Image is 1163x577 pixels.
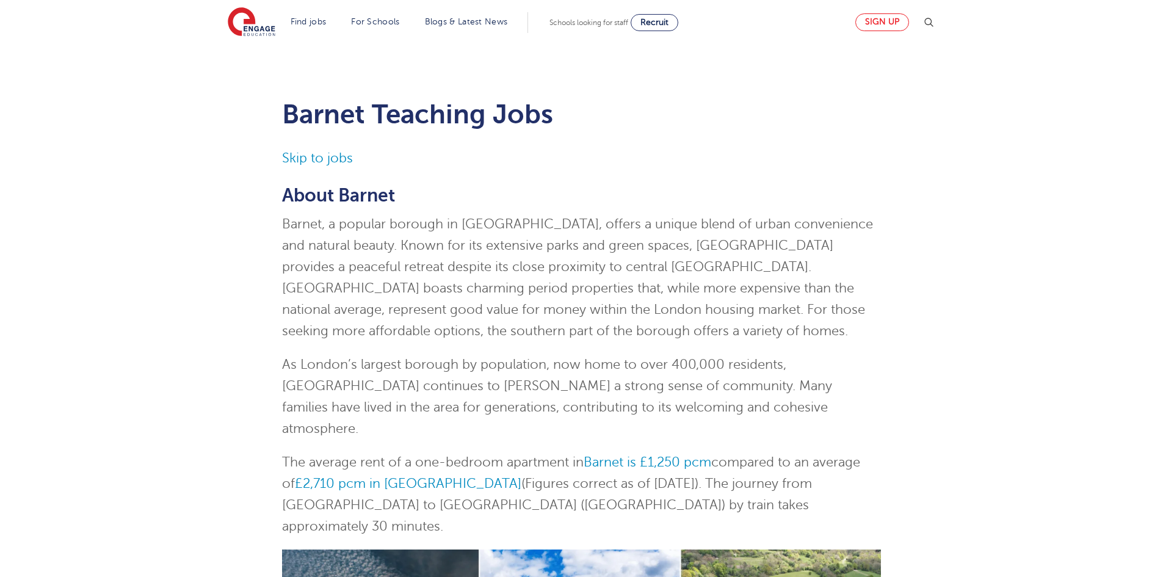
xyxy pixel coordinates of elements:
p: (Figures correct as of [DATE]). The journey from [GEOGRAPHIC_DATA] to [GEOGRAPHIC_DATA] ([GEOGRAP... [282,452,881,537]
h1: Barnet Teaching Jobs [282,99,881,129]
a: Blogs & Latest News [425,17,508,26]
span: The average rent of a one-bedroom apartment in [282,455,584,470]
a: For Schools [351,17,399,26]
span: Recruit [640,18,668,27]
a: Skip to jobs [282,151,353,165]
a: Sign up [855,13,909,31]
img: Engage Education [228,7,275,38]
p: Barnet, a popular borough in [GEOGRAPHIC_DATA], offers a unique blend of urban convenience and na... [282,214,881,342]
span: Schools looking for staff [549,18,628,27]
b: About Barnet [282,185,395,206]
a: £2,710 pcm in [GEOGRAPHIC_DATA] [295,476,521,491]
a: Recruit [631,14,678,31]
p: As London’s largest borough by population, now home to over 400,000 residents, [GEOGRAPHIC_DATA] ... [282,354,881,440]
a: Barnet is £1,250 pcm [584,455,711,470]
a: Find jobs [291,17,327,26]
